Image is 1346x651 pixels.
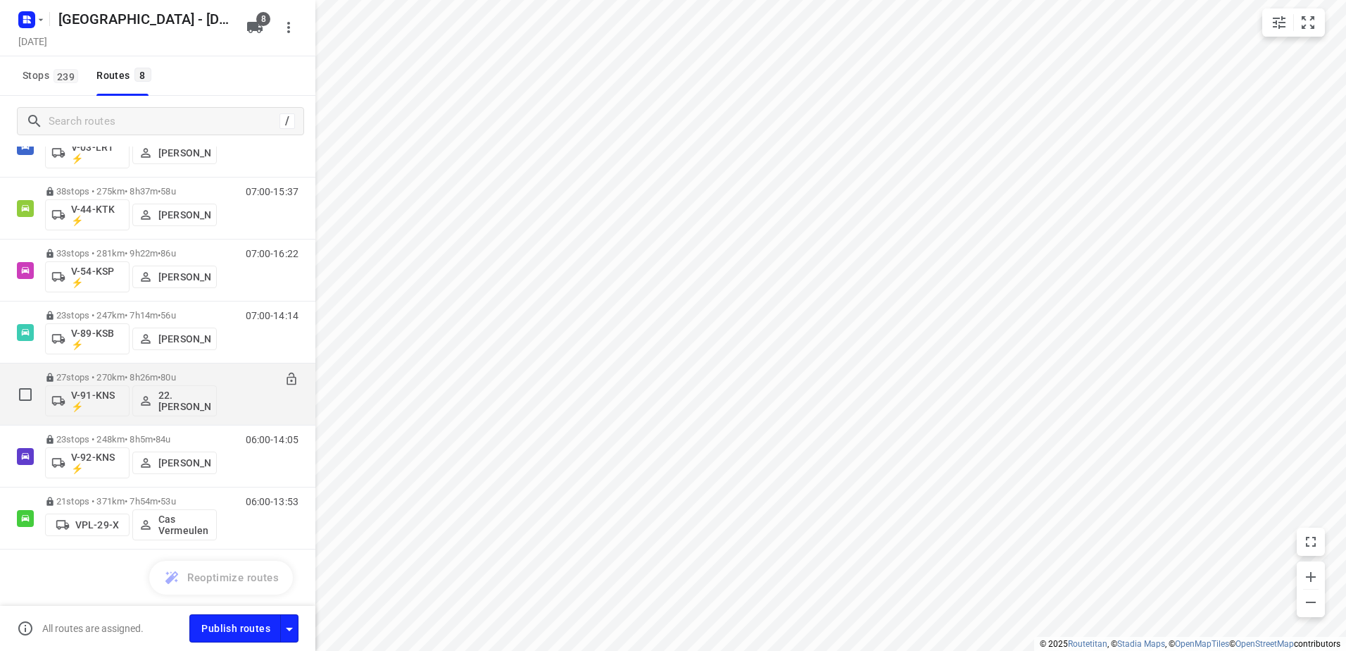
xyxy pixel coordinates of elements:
p: 33 stops • 281km • 9h22m [45,248,217,259]
p: 22. [PERSON_NAME] [158,390,210,412]
button: Map settings [1265,8,1293,37]
span: 56u [161,310,175,321]
p: 07:00-16:22 [246,248,298,259]
p: [PERSON_NAME] [158,333,210,345]
a: OpenMapTiles [1175,639,1229,649]
p: [PERSON_NAME] [158,209,210,221]
p: 07:00-15:37 [246,186,298,197]
button: V-03-LRT ⚡ [45,137,130,168]
p: 07:00-14:14 [246,310,298,321]
button: V-44-KTK ⚡ [45,199,130,230]
button: [PERSON_NAME] [132,142,217,164]
p: V-92-KNS ⚡ [71,452,123,474]
a: OpenStreetMap [1235,639,1294,649]
span: 53u [161,496,175,507]
p: V-54-KSP ⚡ [71,266,123,288]
span: 8 [256,12,270,26]
p: V-91-KNS ⚡ [71,390,123,412]
button: More [275,13,303,42]
span: • [158,310,161,321]
button: Publish routes [189,614,281,642]
p: 06:00-13:53 [246,496,298,507]
span: • [158,496,161,507]
span: Select [11,380,39,409]
button: V-91-KNS ⚡ [45,385,130,416]
button: [PERSON_NAME] [132,328,217,350]
li: © 2025 , © , © © contributors [1040,639,1340,649]
button: V-92-KNS ⚡ [45,447,130,478]
p: All routes are assigned. [42,623,144,634]
span: • [153,434,156,445]
button: Unlock route [284,372,298,388]
div: Driver app settings [281,619,298,637]
button: [PERSON_NAME] [132,452,217,474]
button: Fit zoom [1294,8,1322,37]
span: 86u [161,248,175,259]
button: 22. [PERSON_NAME] [132,385,217,416]
p: VPL-29-X [75,519,119,531]
span: • [158,248,161,259]
div: Routes [96,67,155,85]
p: 38 stops • 275km • 8h37m [45,186,217,197]
span: • [158,372,161,383]
p: [PERSON_NAME] [158,457,210,469]
h5: Rename [53,8,235,30]
div: small contained button group [1262,8,1325,37]
button: Reoptimize routes [149,561,293,595]
p: Cas Vermeulen [158,514,210,536]
span: Stops [23,67,82,85]
div: / [279,113,295,129]
h5: Project date [13,33,53,49]
a: Routetitan [1068,639,1107,649]
p: V-44-KTK ⚡ [71,204,123,226]
input: Search routes [49,111,279,132]
button: [PERSON_NAME] [132,204,217,226]
span: • [158,186,161,197]
p: [PERSON_NAME] [158,147,210,159]
p: 06:00-14:05 [246,434,298,445]
button: 8 [241,13,269,42]
p: 23 stops • 247km • 7h14m [45,310,217,321]
p: V-03-LRT ⚡ [71,142,123,164]
span: 58u [161,186,175,197]
p: V-89-KSB ⚡ [71,328,123,350]
p: 27 stops • 270km • 8h26m [45,372,217,383]
span: 84u [156,434,170,445]
span: 239 [54,69,78,83]
a: Stadia Maps [1117,639,1165,649]
span: 8 [134,68,151,82]
p: [PERSON_NAME] [158,271,210,283]
span: Publish routes [201,620,270,638]
button: Cas Vermeulen [132,509,217,540]
p: 23 stops • 248km • 8h5m [45,434,217,445]
button: V-54-KSP ⚡ [45,261,130,292]
button: [PERSON_NAME] [132,266,217,288]
button: V-89-KSB ⚡ [45,323,130,354]
p: 21 stops • 371km • 7h54m [45,496,217,507]
span: 80u [161,372,175,383]
button: VPL-29-X [45,514,130,536]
